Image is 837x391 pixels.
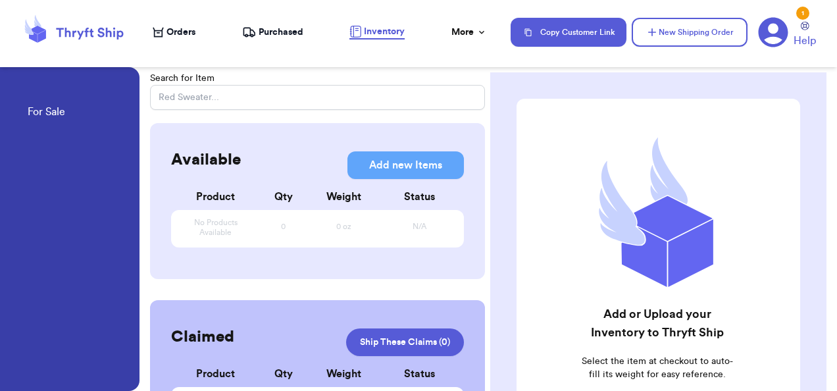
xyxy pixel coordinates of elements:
div: Status [386,189,453,205]
p: Select the item at checkout to auto-fill its weight for easy reference. [579,355,735,381]
span: N/A [413,222,426,232]
h2: Add or Upload your Inventory to Thryft Ship [579,305,735,342]
span: 0 [281,222,286,232]
div: Weight [302,366,386,382]
span: Inventory [364,25,405,38]
p: Search for Item [150,72,485,85]
div: More [451,26,487,39]
button: Copy Customer Link [511,18,626,47]
div: Product [182,366,249,382]
div: 1 [796,7,809,20]
div: Status [386,366,453,382]
span: Orders [166,26,195,39]
a: Orders [153,26,195,39]
div: Weight [302,189,386,205]
button: New Shipping Order [632,18,748,47]
button: Add new Items [347,151,464,179]
span: Purchased [259,26,303,39]
span: 0 oz [336,222,351,232]
a: Inventory [349,25,405,39]
h2: Claimed [171,326,234,348]
div: Product [182,189,249,205]
span: Help [794,33,816,49]
a: Ship These Claims (0) [346,328,464,356]
h2: Available [171,149,241,170]
a: Help [794,22,816,49]
a: 1 [758,17,788,47]
a: Purchased [242,26,303,39]
span: No Products Available [182,218,249,238]
div: Qty [249,366,317,382]
div: Qty [249,189,317,205]
input: Red Sweater... [150,85,485,110]
a: For Sale [28,104,65,122]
